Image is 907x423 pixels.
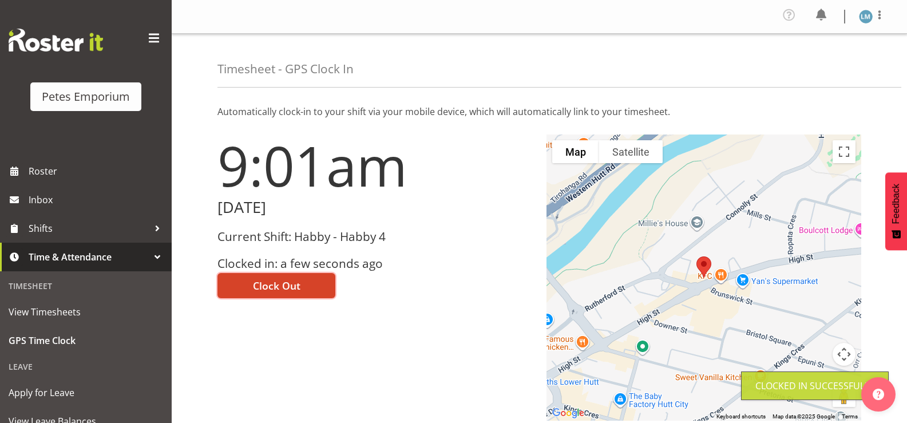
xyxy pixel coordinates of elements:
div: Timesheet [3,274,169,298]
span: Time & Attendance [29,248,149,266]
div: Clocked in Successfully [755,379,874,393]
span: Inbox [29,191,166,208]
h3: Current Shift: Habby - Habby 4 [217,230,533,243]
button: Show street map [552,140,599,163]
span: Roster [29,163,166,180]
button: Clock Out [217,273,335,298]
span: Map data ©2025 Google [773,413,835,420]
img: Google [549,406,587,421]
h4: Timesheet - GPS Clock In [217,62,354,76]
button: Keyboard shortcuts [716,413,766,421]
a: Terms (opens in new tab) [842,413,858,420]
img: lianne-morete5410.jpg [859,10,873,23]
img: Rosterit website logo [9,29,103,52]
button: Feedback - Show survey [885,172,907,250]
span: View Timesheets [9,303,163,321]
div: Petes Emporium [42,88,130,105]
div: Leave [3,355,169,378]
h2: [DATE] [217,199,533,216]
button: Toggle fullscreen view [833,140,855,163]
span: Apply for Leave [9,384,163,401]
h1: 9:01am [217,135,533,196]
p: Automatically clock-in to your shift via your mobile device, which will automatically link to you... [217,105,861,118]
a: GPS Time Clock [3,326,169,355]
a: Apply for Leave [3,378,169,407]
h3: Clocked in: a few seconds ago [217,257,533,270]
a: Open this area in Google Maps (opens a new window) [549,406,587,421]
button: Show satellite imagery [599,140,663,163]
span: Shifts [29,220,149,237]
span: GPS Time Clock [9,332,163,349]
span: Feedback [891,184,901,224]
span: Clock Out [253,278,300,293]
img: help-xxl-2.png [873,389,884,400]
a: View Timesheets [3,298,169,326]
button: Map camera controls [833,343,855,366]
